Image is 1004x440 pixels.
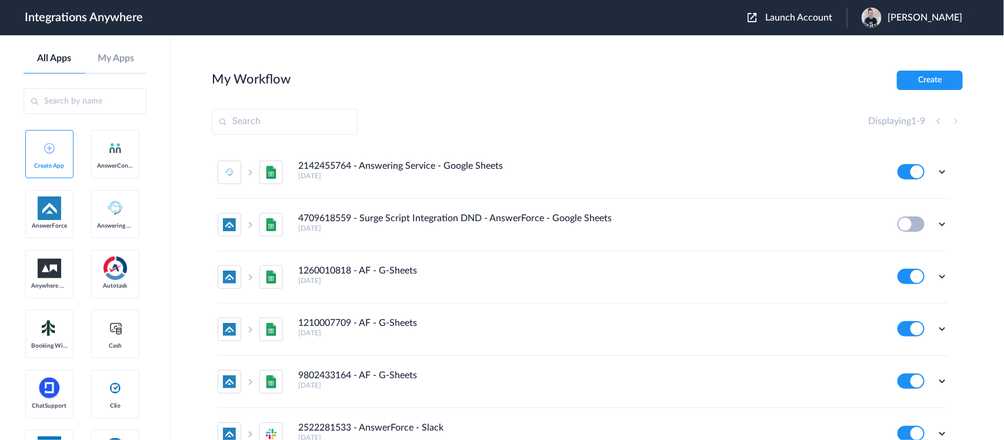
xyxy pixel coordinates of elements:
[765,13,832,22] span: Launch Account
[298,370,417,381] h4: 9802433164 - AF - G-Sheets
[108,381,122,395] img: clio-logo.svg
[97,162,134,169] span: AnswerConnect
[911,116,916,126] span: 1
[108,321,123,335] img: cash-logo.svg
[748,12,847,24] button: Launch Account
[97,402,134,409] span: Clio
[920,116,925,126] span: 9
[31,342,68,349] span: Booking Widget
[104,256,127,280] img: autotask.png
[748,13,757,22] img: launch-acct-icon.svg
[298,172,882,180] h5: [DATE]
[38,318,61,339] img: Setmore_Logo.svg
[38,259,61,278] img: aww.png
[44,143,55,154] img: add-icon.svg
[298,224,882,232] h5: [DATE]
[24,53,85,64] a: All Apps
[97,282,134,289] span: Autotask
[888,12,962,24] span: [PERSON_NAME]
[212,109,358,135] input: Search
[24,88,146,114] input: Search by name
[31,282,68,289] span: Anywhere Works
[108,141,122,155] img: answerconnect-logo.svg
[897,71,963,90] button: Create
[298,161,503,172] h4: 2142455764 - Answering Service - Google Sheets
[97,222,134,229] span: Answering Service
[862,8,882,28] img: copy-1-7-trees-planted-profile-frame-template.png
[85,53,147,64] a: My Apps
[868,116,925,127] h4: Displaying -
[38,196,61,220] img: af-app-logo.svg
[212,72,291,87] h2: My Workflow
[298,381,882,389] h5: [DATE]
[25,11,143,25] h1: Integrations Anywhere
[38,376,61,400] img: chatsupport-icon.svg
[298,276,882,285] h5: [DATE]
[298,318,417,329] h4: 1210007709 - AF - G-Sheets
[31,222,68,229] span: AnswerForce
[298,213,612,224] h4: 4709618559 - Surge Script Integration DND - AnswerForce - Google Sheets
[298,265,417,276] h4: 1260010818 - AF - G-Sheets
[298,422,443,434] h4: 2522281533 - AnswerForce - Slack
[104,196,127,220] img: Answering_service.png
[31,162,68,169] span: Create App
[31,402,68,409] span: ChatSupport
[97,342,134,349] span: Cash
[298,329,882,337] h5: [DATE]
